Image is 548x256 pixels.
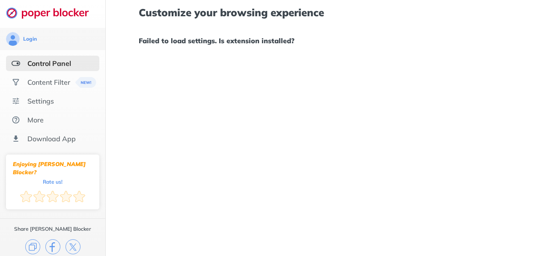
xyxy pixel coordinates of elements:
img: facebook.svg [45,239,60,254]
div: Control Panel [27,59,71,68]
div: More [27,116,44,124]
div: Share [PERSON_NAME] Blocker [14,226,91,232]
img: features-selected.svg [12,59,20,68]
div: Login [23,36,37,42]
h1: Failed to load settings. Is extension installed? [139,35,515,46]
h1: Customize your browsing experience [139,7,515,18]
div: Enjoying [PERSON_NAME] Blocker? [13,160,92,176]
img: download-app.svg [12,134,20,143]
img: avatar.svg [6,32,20,46]
img: logo-webpage.svg [6,7,98,19]
div: Content Filter [27,78,70,86]
img: settings.svg [12,97,20,105]
img: about.svg [12,116,20,124]
img: copy.svg [25,239,40,254]
img: x.svg [66,239,80,254]
div: Settings [27,97,54,105]
img: social.svg [12,78,20,86]
div: Rate us! [43,180,63,184]
img: menuBanner.svg [75,77,96,88]
div: Download App [27,134,76,143]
